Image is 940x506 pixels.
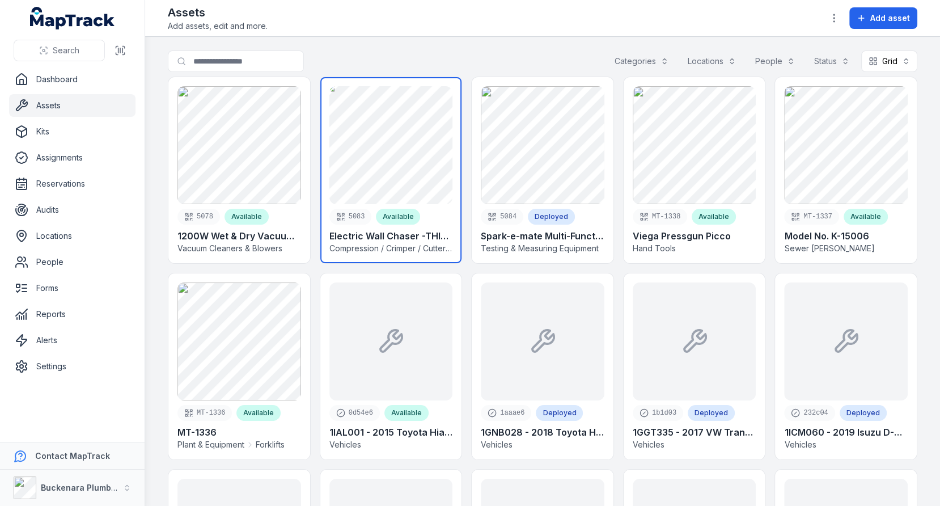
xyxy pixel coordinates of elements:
strong: Contact MapTrack [35,451,110,461]
a: Assignments [9,146,136,169]
button: Locations [680,50,743,72]
button: Categories [607,50,676,72]
a: MapTrack [30,7,115,29]
h2: Assets [168,5,268,20]
a: Locations [9,225,136,247]
button: Add asset [849,7,917,29]
strong: Buckenara Plumbing Gas & Electrical [41,483,190,492]
a: Alerts [9,329,136,352]
a: Forms [9,277,136,300]
button: Grid [861,50,917,72]
a: Dashboard [9,68,136,91]
span: Search [53,45,79,56]
a: Audits [9,199,136,221]
a: People [9,251,136,273]
a: Assets [9,94,136,117]
span: Add assets, edit and more. [168,20,268,32]
button: Status [807,50,857,72]
a: Reservations [9,172,136,195]
span: Add asset [870,12,910,24]
a: Kits [9,120,136,143]
a: Settings [9,355,136,378]
a: Reports [9,303,136,326]
button: People [748,50,802,72]
button: Search [14,40,105,61]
